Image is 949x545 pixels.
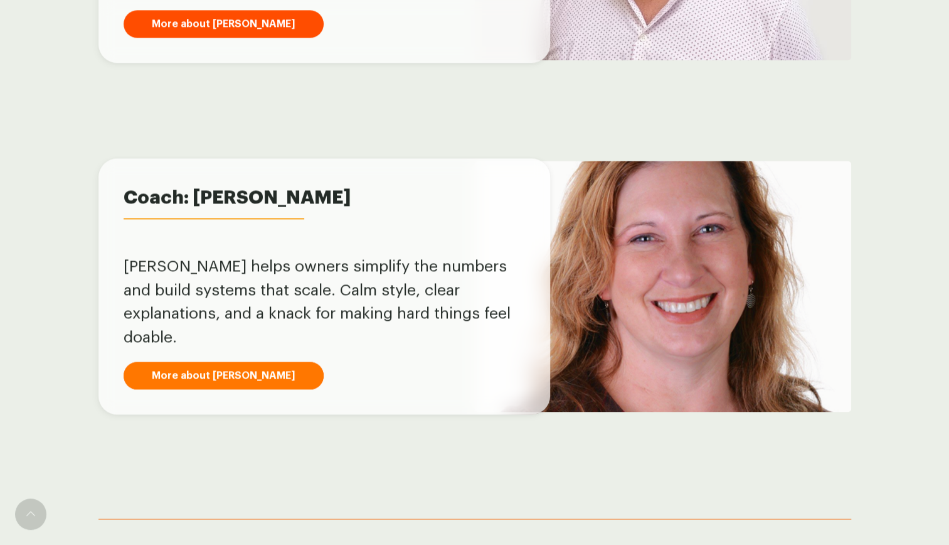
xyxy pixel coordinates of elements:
span: Coach: [PERSON_NAME] [124,183,525,212]
p: [PERSON_NAME] helps owners simplify the numbers and build systems that scale. Calm style, clear e... [124,255,525,349]
h4: Coach: [PERSON_NAME] [124,222,308,241]
a: More about [PERSON_NAME] [124,10,324,38]
img: Josie Adlam-1 [475,161,851,412]
a: More about [PERSON_NAME] [124,362,324,389]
